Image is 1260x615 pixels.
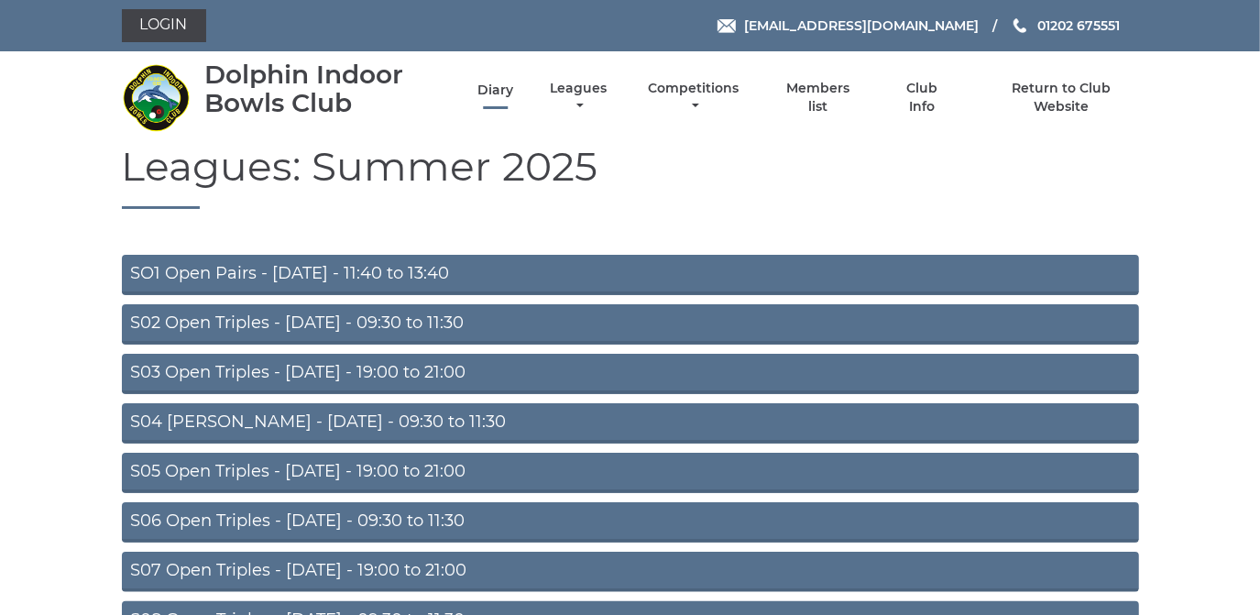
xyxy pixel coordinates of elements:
a: Members list [775,80,860,115]
a: S03 Open Triples - [DATE] - 19:00 to 21:00 [122,354,1139,394]
a: S05 Open Triples - [DATE] - 19:00 to 21:00 [122,453,1139,493]
span: 01202 675551 [1037,17,1120,34]
a: Email [EMAIL_ADDRESS][DOMAIN_NAME] [718,16,979,36]
a: Diary [477,82,513,99]
a: Club Info [893,80,952,115]
h1: Leagues: Summer 2025 [122,144,1139,209]
img: Email [718,19,736,33]
a: S07 Open Triples - [DATE] - 19:00 to 21:00 [122,552,1139,592]
a: S06 Open Triples - [DATE] - 09:30 to 11:30 [122,502,1139,543]
a: Return to Club Website [983,80,1138,115]
a: Competitions [644,80,744,115]
img: Phone us [1013,18,1026,33]
span: [EMAIL_ADDRESS][DOMAIN_NAME] [744,17,979,34]
a: Phone us 01202 675551 [1011,16,1120,36]
a: Login [122,9,206,42]
a: SO1 Open Pairs - [DATE] - 11:40 to 13:40 [122,255,1139,295]
a: S04 [PERSON_NAME] - [DATE] - 09:30 to 11:30 [122,403,1139,444]
img: Dolphin Indoor Bowls Club [122,63,191,132]
a: S02 Open Triples - [DATE] - 09:30 to 11:30 [122,304,1139,345]
div: Dolphin Indoor Bowls Club [204,60,445,117]
a: Leagues [545,80,611,115]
